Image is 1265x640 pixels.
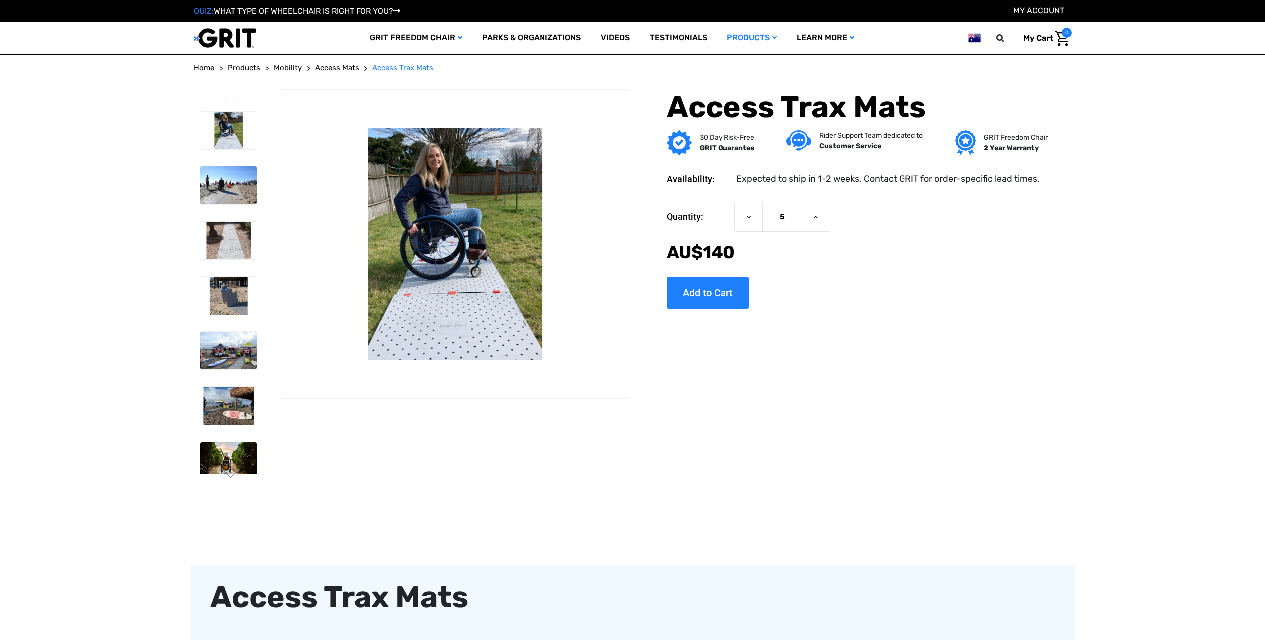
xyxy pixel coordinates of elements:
a: Videos [591,22,640,54]
img: au.png [968,32,980,44]
nav: Breadcrumb [194,62,1072,74]
a: Products [717,22,787,54]
a: Learn More [787,22,864,54]
p: 30 Day Risk-Free [700,132,754,143]
a: Cart with 0 items [1016,28,1072,49]
img: Access Trax Mats [200,387,257,425]
img: Grit freedom [955,130,976,155]
img: Customer service [786,130,811,151]
dd: Expected to ship in 1-2 weeks. Contact GRIT for order-specific lead times. [736,172,1040,186]
img: Access Trax Mats [200,442,257,480]
a: Parks & Organizations [472,22,591,54]
img: GRIT Guarantee [667,130,692,155]
a: Access Trax Mats [372,62,433,74]
a: GRIT Freedom Chair [360,22,472,54]
input: Add to Cart [667,277,749,309]
img: Access Trax Mats [200,277,257,315]
dt: Availability: [667,172,729,186]
span: AU$‌140 [667,242,735,263]
label: Quantity: [667,202,729,232]
img: Access Trax Mats [200,222,257,260]
span: QUIZ: [194,6,214,16]
a: Products [228,62,260,74]
img: Access Trax Mats [200,166,257,204]
p: GRIT Freedom Chair [984,132,1048,143]
span: Mobility [274,63,302,72]
div: Access Trax Mats [210,575,1055,620]
a: Access Mats [315,62,359,74]
input: Search [1001,28,1016,49]
h1: Access Trax Mats [667,89,1045,125]
strong: GRIT Guarantee [700,144,754,152]
img: Access Trax Mats [200,332,257,370]
span: Access Trax Mats [372,63,433,72]
strong: Customer Service [819,142,881,150]
img: Cart [1055,31,1069,46]
a: Account [1013,6,1064,15]
img: Access Trax Mats [281,128,628,359]
span: Access Mats [315,63,359,72]
button: Go to slide 2 of 6 [220,468,241,480]
span: My Cart [1023,33,1053,43]
img: Access Trax Mats [200,112,257,150]
a: Home [194,62,214,74]
p: Rider Support Team dedicated to [819,130,923,141]
a: QUIZ:WHAT TYPE OF WHEELCHAIR IS RIGHT FOR YOU? [194,6,400,16]
a: Testimonials [640,22,717,54]
button: Go to slide 6 of 6 [220,94,241,106]
span: 0 [1062,28,1072,38]
a: Mobility [274,62,302,74]
span: Products [228,63,260,72]
strong: 2 Year Warranty [984,144,1039,152]
img: GRIT All-Terrain Wheelchair and Mobility Equipment [194,28,256,48]
span: Home [194,63,214,72]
